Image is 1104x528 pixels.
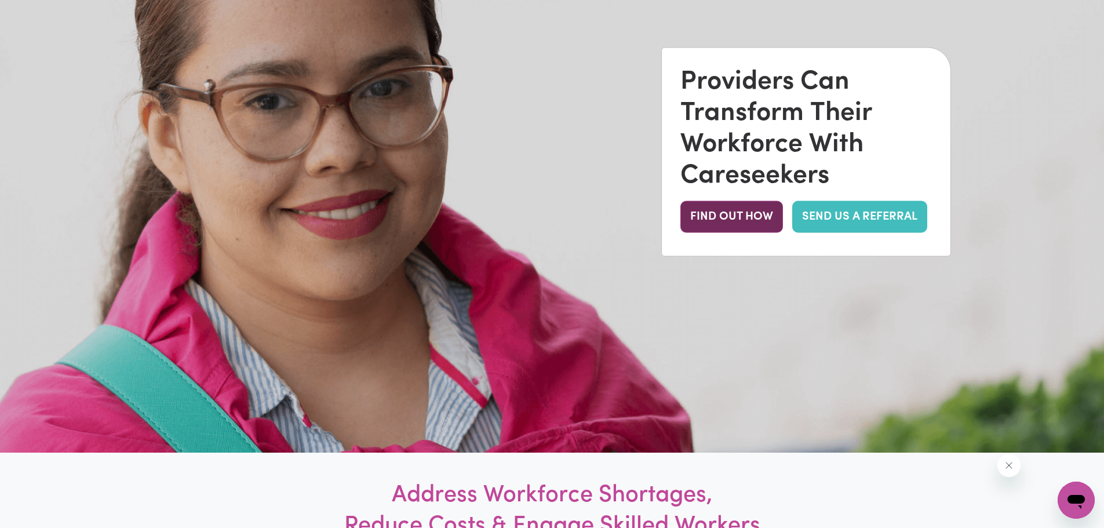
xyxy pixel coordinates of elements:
[792,201,927,232] a: SEND US A REFERRAL
[997,454,1021,477] iframe: Cerrar mensaje
[1058,482,1095,519] iframe: Botón para iniciar la ventana de mensajería
[680,201,783,232] button: FIND OUT HOW
[7,8,70,17] span: Need any help?
[680,66,932,191] div: Providers Can Transform Their Workforce With Careseekers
